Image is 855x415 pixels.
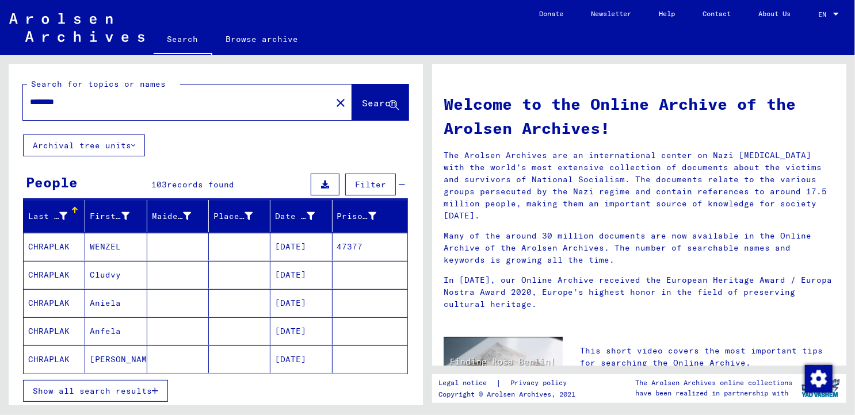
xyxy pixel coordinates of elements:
[444,149,835,222] p: The Arolsen Archives are an international center on Nazi [MEDICAL_DATA] with the world’s most ext...
[85,261,147,289] mat-cell: Cludvy
[152,210,191,222] div: Maiden Name
[501,377,581,389] a: Privacy policy
[329,91,352,114] button: Clear
[213,210,253,222] div: Place of Birth
[154,25,212,55] a: Search
[438,377,496,389] a: Legal notice
[345,174,396,195] button: Filter
[24,261,85,289] mat-cell: CHRAPLAK
[270,289,332,317] mat-cell: [DATE]
[337,207,394,225] div: Prisoner #
[636,378,793,388] p: The Arolsen Archives online collections
[270,261,332,289] mat-cell: [DATE]
[444,337,563,401] img: video.jpg
[270,345,332,373] mat-cell: [DATE]
[209,200,270,232] mat-header-cell: Place of Birth
[636,388,793,398] p: have been realized in partnership with
[212,25,312,53] a: Browse archive
[152,207,208,225] div: Maiden Name
[270,317,332,345] mat-cell: [DATE]
[444,92,835,140] h1: Welcome to the Online Archive of the Arolsen Archives!
[24,317,85,345] mat-cell: CHRAPLAK
[31,79,166,89] mat-label: Search for topics or names
[24,200,85,232] mat-header-cell: Last Name
[275,207,331,225] div: Date of Birth
[9,13,144,42] img: Arolsen_neg.svg
[85,317,147,345] mat-cell: Anfela
[333,200,407,232] mat-header-cell: Prisoner #
[151,179,167,190] span: 103
[438,389,581,399] p: Copyright © Arolsen Archives, 2021
[580,345,835,369] p: This short video covers the most important tips for searching the Online Archive.
[334,96,348,110] mat-icon: close
[147,200,209,232] mat-header-cell: Maiden Name
[26,172,78,193] div: People
[28,207,85,225] div: Last Name
[167,179,234,190] span: records found
[24,233,85,260] mat-cell: CHRAPLAK
[337,210,376,222] div: Prisoner #
[23,380,168,402] button: Show all search results
[24,345,85,373] mat-cell: CHRAPLAK
[275,210,314,222] div: Date of Birth
[85,289,147,317] mat-cell: Aniela
[85,233,147,260] mat-cell: WENZEL
[23,135,145,156] button: Archival tree units
[270,233,332,260] mat-cell: [DATE]
[24,289,85,317] mat-cell: CHRAPLAK
[85,345,147,373] mat-cell: [PERSON_NAME]
[804,364,832,392] div: Change consent
[362,97,396,109] span: Search
[333,233,407,260] mat-cell: 47377
[90,207,146,225] div: First Name
[355,179,386,190] span: Filter
[213,207,270,225] div: Place of Birth
[799,374,842,402] img: yv_logo.png
[444,230,835,266] p: Many of the around 30 million documents are now available in the Online Archive of the Arolsen Ar...
[805,365,833,393] img: Change consent
[85,200,147,232] mat-header-cell: First Name
[270,200,332,232] mat-header-cell: Date of Birth
[28,210,67,222] div: Last Name
[33,386,152,396] span: Show all search results
[818,10,831,18] span: EN
[444,274,835,310] p: In [DATE], our Online Archive received the European Heritage Award / Europa Nostra Award 2020, Eu...
[90,210,129,222] div: First Name
[438,377,581,389] div: |
[352,84,409,120] button: Search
